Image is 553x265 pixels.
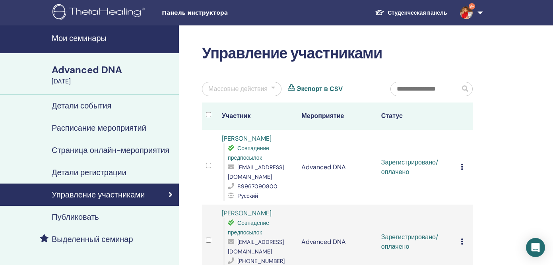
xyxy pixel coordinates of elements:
span: [EMAIL_ADDRESS][DOMAIN_NAME] [228,164,284,180]
a: [PERSON_NAME] [222,134,272,143]
a: Advanced DNA[DATE] [47,63,179,86]
span: 89967090800 [237,183,277,190]
img: logo.png [52,4,147,22]
th: Участник [218,103,297,130]
div: Массовые действия [208,84,268,94]
span: 9+ [469,3,475,10]
img: graduation-cap-white.svg [375,9,384,16]
div: Advanced DNA [52,63,174,77]
span: Русский [237,192,258,199]
td: Advanced DNA [297,130,377,205]
h4: Публиковать [52,212,99,222]
a: Студенческая панель [369,6,453,20]
h4: Выделенный семинар [52,234,133,244]
h4: Детали события [52,101,111,110]
span: Совпадение предпосылок [228,145,269,161]
span: Панель инструктора [162,9,281,17]
div: [DATE] [52,77,174,86]
h4: Детали регистрации [52,168,126,177]
a: [PERSON_NAME] [222,209,272,217]
h4: Расписание мероприятий [52,123,146,133]
th: Мероприятие [297,103,377,130]
h2: Управление участниками [202,44,473,63]
a: Экспорт в CSV [297,84,343,94]
div: Open Intercom Messenger [526,238,545,257]
h4: Страница онлайн-мероприятия [52,145,169,155]
img: default.jpg [460,6,473,19]
h4: Управление участниками [52,190,145,199]
th: Статус [377,103,457,130]
span: Совпадение предпосылок [228,219,269,236]
span: [PHONE_NUMBER] [237,257,285,265]
h4: Мои семинары [52,33,174,43]
span: [EMAIL_ADDRESS][DOMAIN_NAME] [228,238,284,255]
